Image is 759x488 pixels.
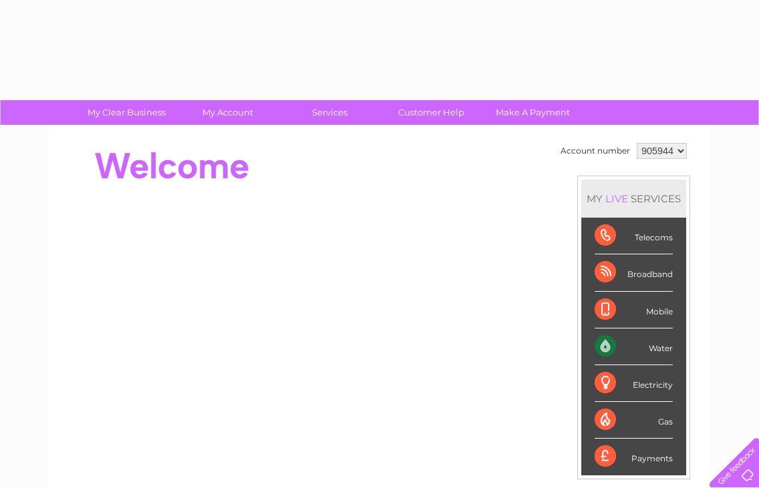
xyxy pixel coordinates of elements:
[595,402,673,439] div: Gas
[595,439,673,475] div: Payments
[603,192,631,205] div: LIVE
[71,100,182,125] a: My Clear Business
[478,100,588,125] a: Make A Payment
[595,365,673,402] div: Electricity
[595,328,673,365] div: Water
[581,180,686,218] div: MY SERVICES
[376,100,486,125] a: Customer Help
[275,100,385,125] a: Services
[595,218,673,254] div: Telecoms
[595,292,673,328] div: Mobile
[173,100,283,125] a: My Account
[595,254,673,291] div: Broadband
[557,140,633,162] td: Account number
